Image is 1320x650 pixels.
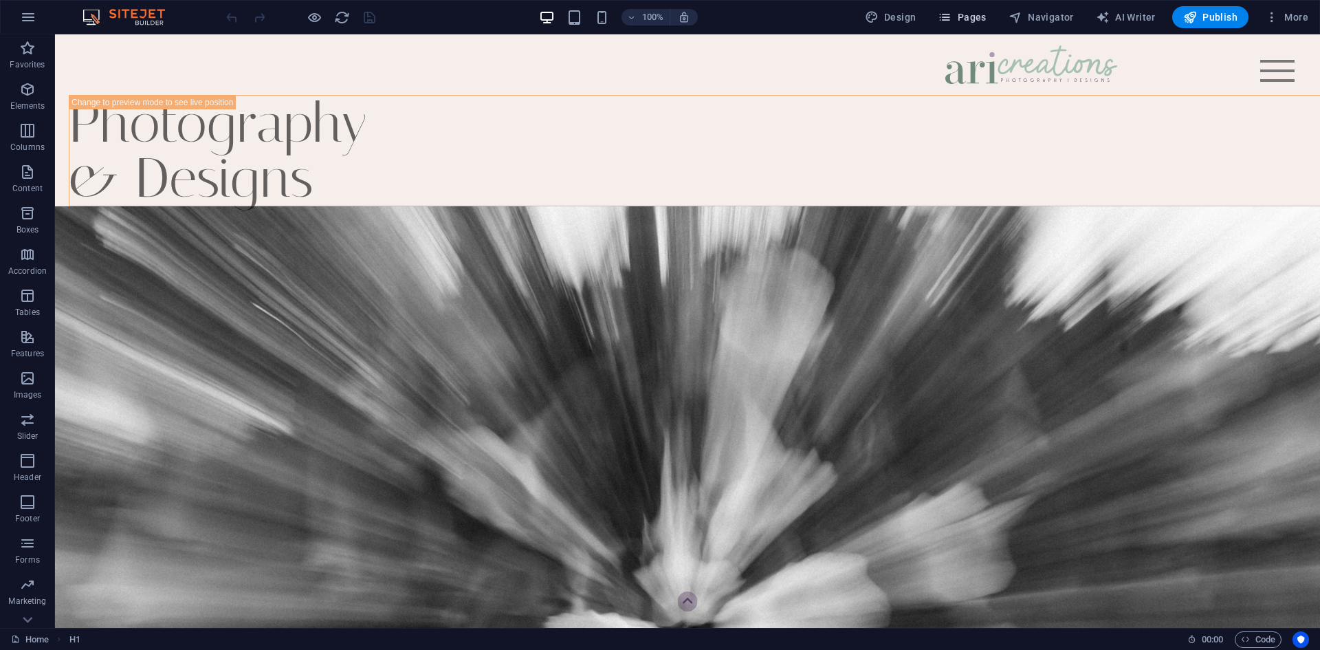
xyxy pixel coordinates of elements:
p: Header [14,472,41,483]
button: Code [1235,631,1281,648]
nav: breadcrumb [69,631,80,648]
p: Favorites [10,59,45,70]
p: Content [12,183,43,194]
p: Columns [10,142,45,153]
h6: Session time [1187,631,1224,648]
p: Boxes [16,224,39,235]
p: Marketing [8,596,46,607]
p: Accordion [8,266,47,277]
span: Click to select. Double-click to edit [69,631,80,648]
p: Tables [15,307,40,318]
p: Images [14,389,42,400]
span: More [1265,10,1308,24]
p: Slider [17,431,38,442]
span: 00 00 [1202,631,1223,648]
span: : [1211,634,1213,644]
p: Features [11,348,44,359]
p: Forms [15,554,40,565]
button: More [1259,6,1314,28]
p: Footer [15,513,40,524]
iframe: To enrich screen reader interactions, please activate Accessibility in Grammarly extension settings [55,34,1320,628]
p: Elements [10,100,45,111]
button: Usercentrics [1292,631,1309,648]
span: Code [1241,631,1275,648]
a: Click to cancel selection. Double-click to open Pages [11,631,49,648]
